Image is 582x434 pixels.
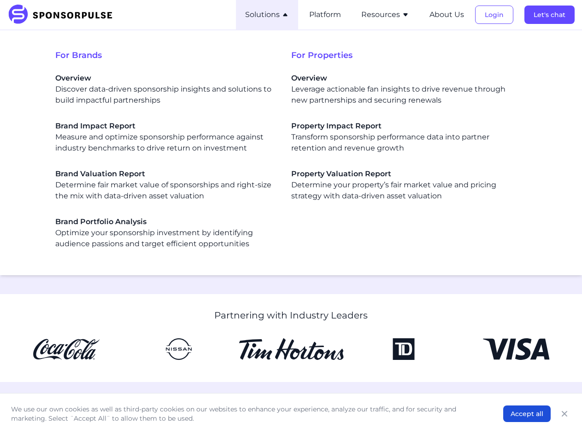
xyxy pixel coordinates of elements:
button: Let's chat [524,6,575,24]
a: Login [475,11,513,19]
button: About Us [429,9,464,20]
a: Brand Portfolio AnalysisOptimize your sponsorship investment by identifying audience passions and... [55,216,276,249]
img: TD [351,338,456,360]
a: Let's chat [524,11,575,19]
a: Property Impact ReportTransform sponsorship performance data into partner retention and revenue g... [291,121,512,154]
div: Leverage actionable fan insights to drive revenue through new partnerships and securing renewals [291,73,512,106]
img: SponsorPulse [7,5,119,25]
iframe: Chat Widget [536,390,582,434]
span: Brand Portfolio Analysis [55,216,276,227]
button: Login [475,6,513,24]
a: Brand Valuation ReportDetermine fair market value of sponsorships and right-size the mix with dat... [55,168,276,202]
button: Resources [361,9,409,20]
span: Overview [291,73,512,84]
div: Discover data-driven sponsorship insights and solutions to build impactful partnerships [55,73,276,106]
img: Tim Hortons [239,338,344,360]
img: Nissan [126,338,231,360]
a: Platform [309,11,341,19]
span: Brand Impact Report [55,121,276,132]
button: Accept all [503,405,551,422]
a: Property Valuation ReportDetermine your property’s fair market value and pricing strategy with da... [291,168,512,202]
a: OverviewDiscover data-driven sponsorship insights and solutions to build impactful partnerships [55,73,276,106]
span: Property Impact Report [291,121,512,132]
span: For Brands [55,49,291,62]
img: CocaCola [14,338,119,360]
span: For Properties [291,49,527,62]
p: We use our own cookies as well as third-party cookies on our websites to enhance your experience,... [11,405,485,423]
button: Platform [309,9,341,20]
img: Visa [464,338,569,360]
div: Optimize your sponsorship investment by identifying audience passions and target efficient opport... [55,216,276,249]
div: Determine fair market value of sponsorships and right-size the mix with data-driven asset valuation [55,168,276,202]
div: Determine your property’s fair market value and pricing strategy with data-driven asset valuation [291,168,512,202]
span: Brand Valuation Report [55,168,276,179]
p: Partnering with Industry Leaders [214,309,368,322]
a: Brand Impact ReportMeasure and optimize sponsorship performance against industry benchmarks to dr... [55,121,276,154]
div: Measure and optimize sponsorship performance against industry benchmarks to drive return on inves... [55,121,276,154]
a: About Us [429,11,464,19]
span: Overview [55,73,276,84]
div: Transform sponsorship performance data into partner retention and revenue growth [291,121,512,154]
button: Solutions [245,9,289,20]
span: Property Valuation Report [291,168,512,179]
a: OverviewLeverage actionable fan insights to drive revenue through new partnerships and securing r... [291,73,512,106]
